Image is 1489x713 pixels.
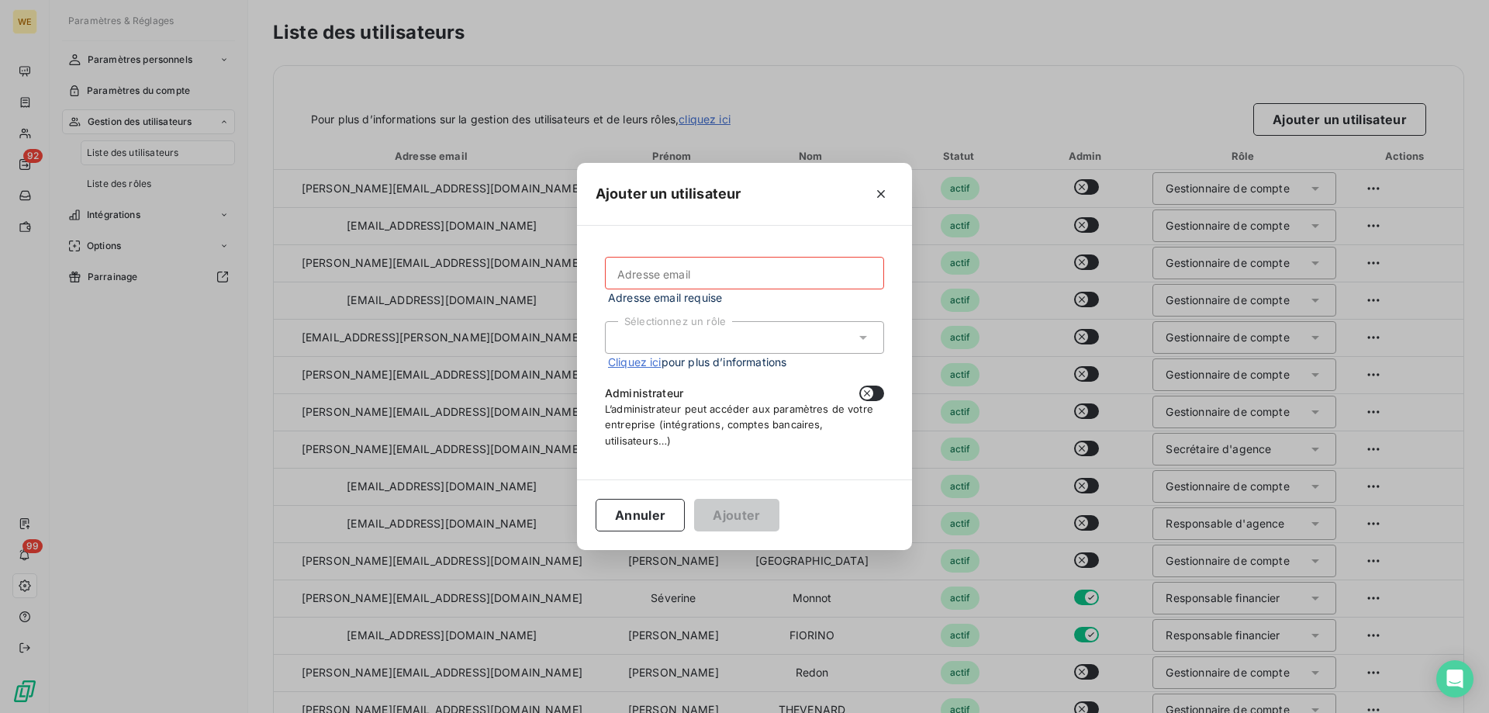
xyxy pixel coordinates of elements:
[596,499,685,531] button: Annuler
[605,289,884,306] span: Adresse email requise
[605,257,884,289] input: placeholder
[608,354,786,370] span: pour plus d’informations
[596,183,741,205] h5: Ajouter un utilisateur
[1436,660,1473,697] div: Open Intercom Messenger
[605,403,873,446] span: L’administrateur peut accéder aux paramètres de votre entreprise (intégrations, comptes bancaires...
[605,386,683,401] span: Administrateur
[694,499,779,531] button: Ajouter
[608,355,662,369] a: Cliquez ici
